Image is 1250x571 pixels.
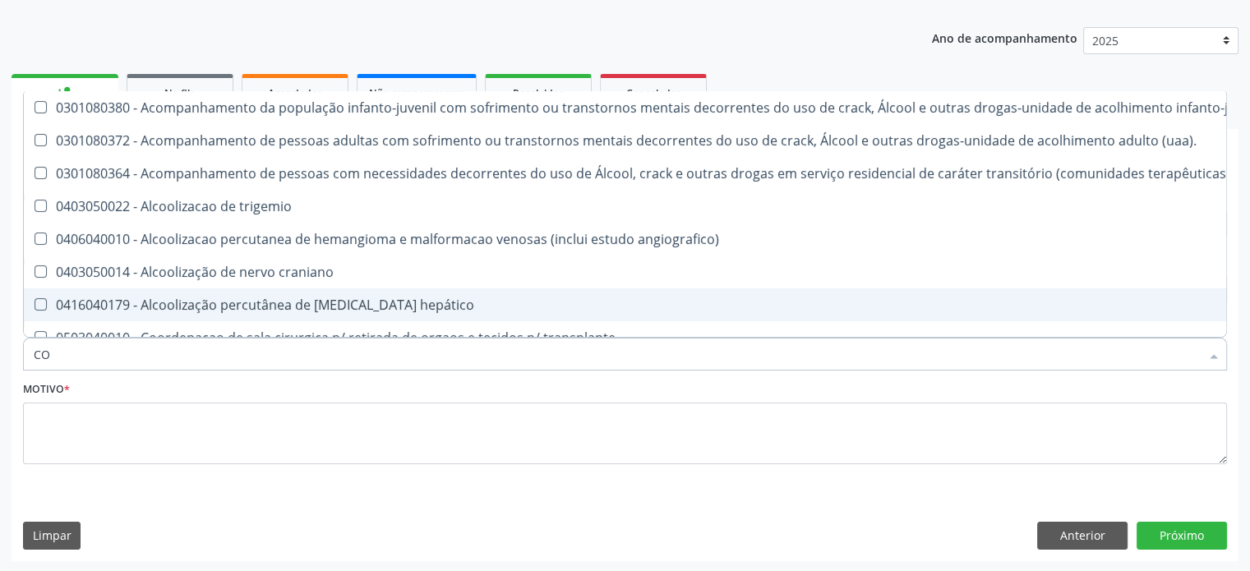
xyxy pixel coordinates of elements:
[626,86,681,100] span: Cancelados
[369,86,464,100] span: Não compareceram
[1037,522,1128,550] button: Anterior
[1137,522,1227,550] button: Próximo
[268,86,322,100] span: Agendados
[23,377,70,403] label: Motivo
[932,27,1077,48] p: Ano de acompanhamento
[513,86,564,100] span: Resolvidos
[34,338,1200,371] input: Buscar por procedimentos
[56,84,74,102] div: person_add
[164,86,196,100] span: Na fila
